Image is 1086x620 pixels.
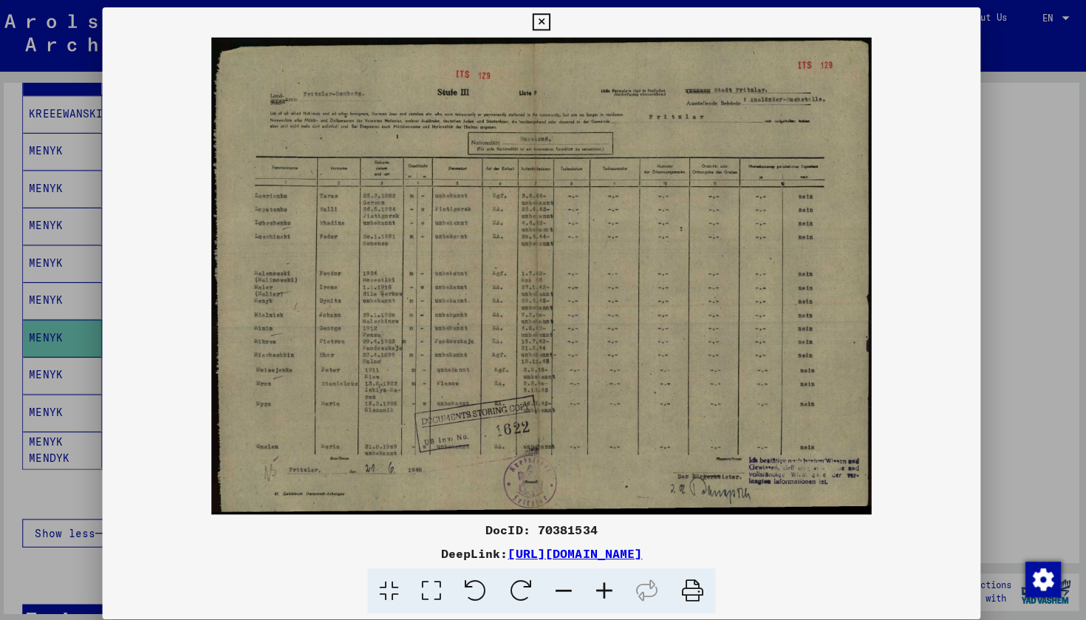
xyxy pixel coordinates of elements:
div: DocID: 70381534 [109,515,977,533]
img: Zustimmung ändern [1022,556,1057,591]
div: Zustimmung ändern [1021,555,1056,590]
img: 001.jpg [109,37,977,509]
div: DeepLink: [109,539,977,556]
a: [URL][DOMAIN_NAME] [510,540,643,555]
